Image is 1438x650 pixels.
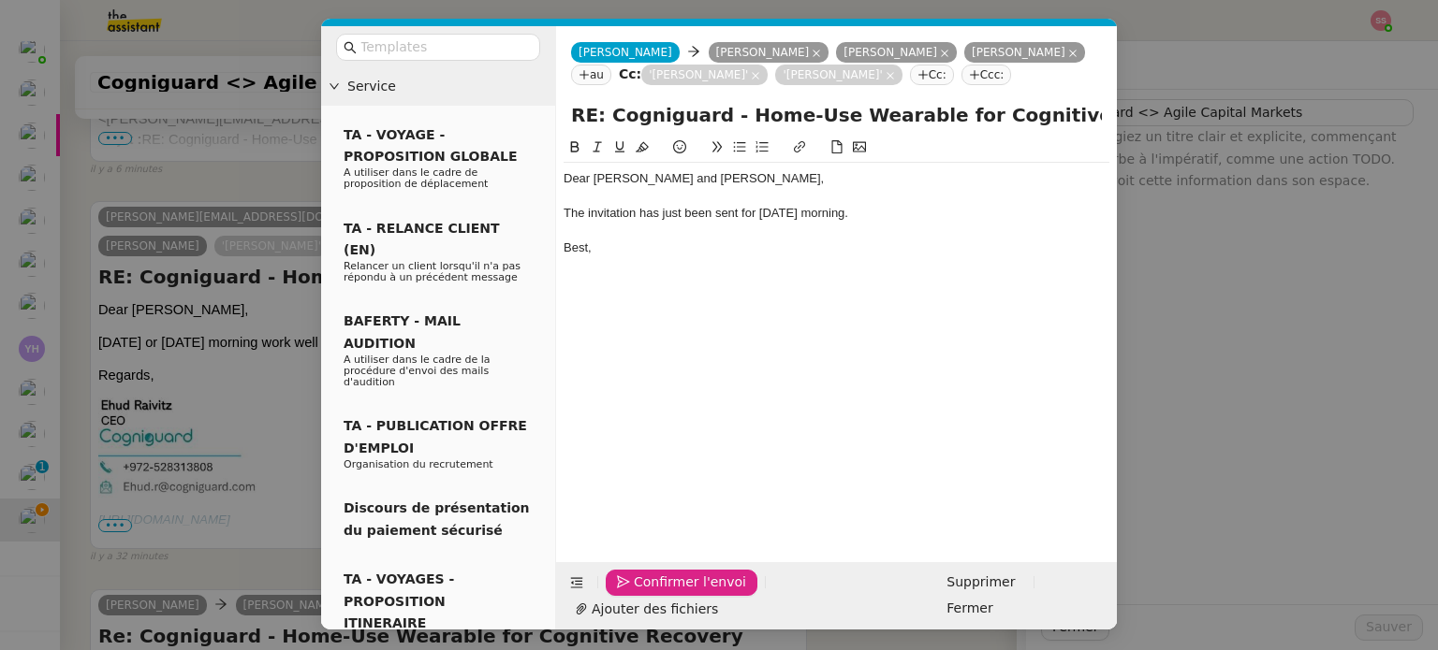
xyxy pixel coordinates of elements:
[634,571,746,593] span: Confirmer l'envoi
[564,170,1109,187] div: Dear [PERSON_NAME] and [PERSON_NAME],
[344,571,454,630] span: TA - VOYAGES - PROPOSITION ITINERAIRE
[344,418,527,455] span: TA - PUBLICATION OFFRE D'EMPLOI
[946,571,1015,593] span: Supprimer
[344,313,461,350] span: BAFERTY - MAIL AUDITION
[592,599,718,620] span: Ajouter des fichiers
[564,239,1109,256] div: Best,
[347,76,548,97] span: Service
[641,65,768,85] nz-tag: '[PERSON_NAME]'
[344,260,521,283] span: Relancer un client lorsqu'il n'a pas répondu à un précédent message
[910,65,954,85] nz-tag: Cc:
[775,65,902,85] nz-tag: '[PERSON_NAME]'
[344,354,491,388] span: A utiliser dans le cadre de la procédure d'envoi des mails d'audition
[360,36,529,58] input: Templates
[344,166,488,190] span: A utiliser dans le cadre de proposition de déplacement
[606,570,757,596] button: Confirmer l'envoi
[564,205,1109,222] div: The invitation has just been sent for [DATE] morning.
[344,458,493,470] span: Organisation du recrutement
[836,42,957,63] nz-tag: [PERSON_NAME]
[964,42,1085,63] nz-tag: [PERSON_NAME]
[935,570,1026,596] button: Supprimer
[946,598,992,619] span: Fermer
[571,101,1102,129] input: Subject
[321,68,555,105] div: Service
[619,66,641,81] strong: Cc:
[709,42,829,63] nz-tag: [PERSON_NAME]
[344,127,517,164] span: TA - VOYAGE - PROPOSITION GLOBALE
[344,221,500,257] span: TA - RELANCE CLIENT (EN)
[579,46,672,59] span: [PERSON_NAME]
[344,500,530,537] span: Discours de présentation du paiement sécurisé
[564,596,729,622] button: Ajouter des fichiers
[961,65,1012,85] nz-tag: Ccc:
[935,596,1004,622] button: Fermer
[571,65,611,85] nz-tag: au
